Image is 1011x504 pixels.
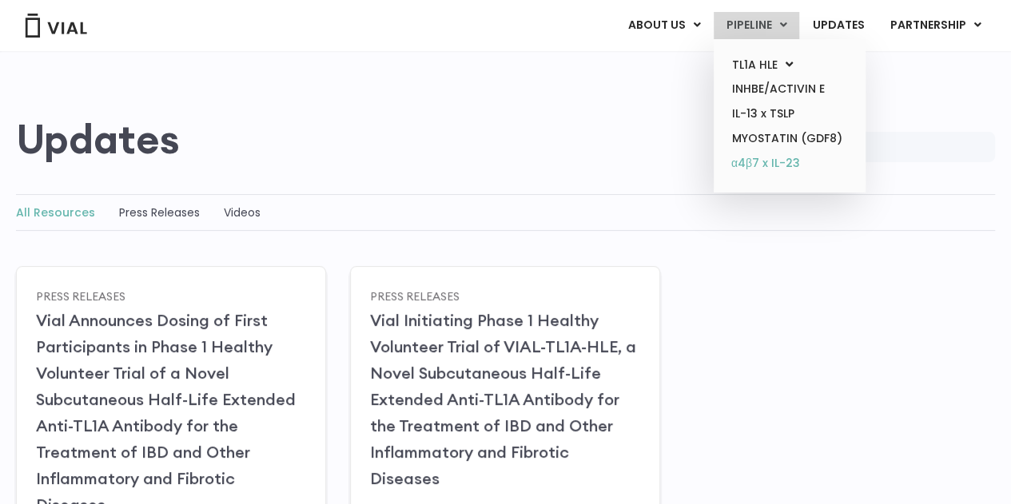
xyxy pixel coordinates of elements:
[719,53,859,77] a: TL1A HLEMenu Toggle
[370,288,460,303] a: Press Releases
[780,132,995,162] input: Search...
[24,14,88,38] img: Vial Logo
[224,204,261,220] a: Videos
[719,151,859,177] a: α4β7 x IL-23
[16,204,95,220] a: All Resources
[719,126,859,151] a: MYOSTATIN (GDF8)
[714,12,799,39] a: PIPELINEMenu Toggle
[615,12,713,39] a: ABOUT USMenu Toggle
[719,77,859,101] a: INHBE/ACTIVIN E
[119,204,200,220] a: Press Releases
[36,288,125,303] a: Press Releases
[800,12,877,39] a: UPDATES
[719,101,859,126] a: IL-13 x TSLP
[878,12,994,39] a: PARTNERSHIPMenu Toggle
[370,310,636,488] a: Vial Initiating Phase 1 Healthy Volunteer Trial of VIAL-TL1A-HLE, a Novel Subcutaneous Half-Life ...
[16,116,180,162] h2: Updates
